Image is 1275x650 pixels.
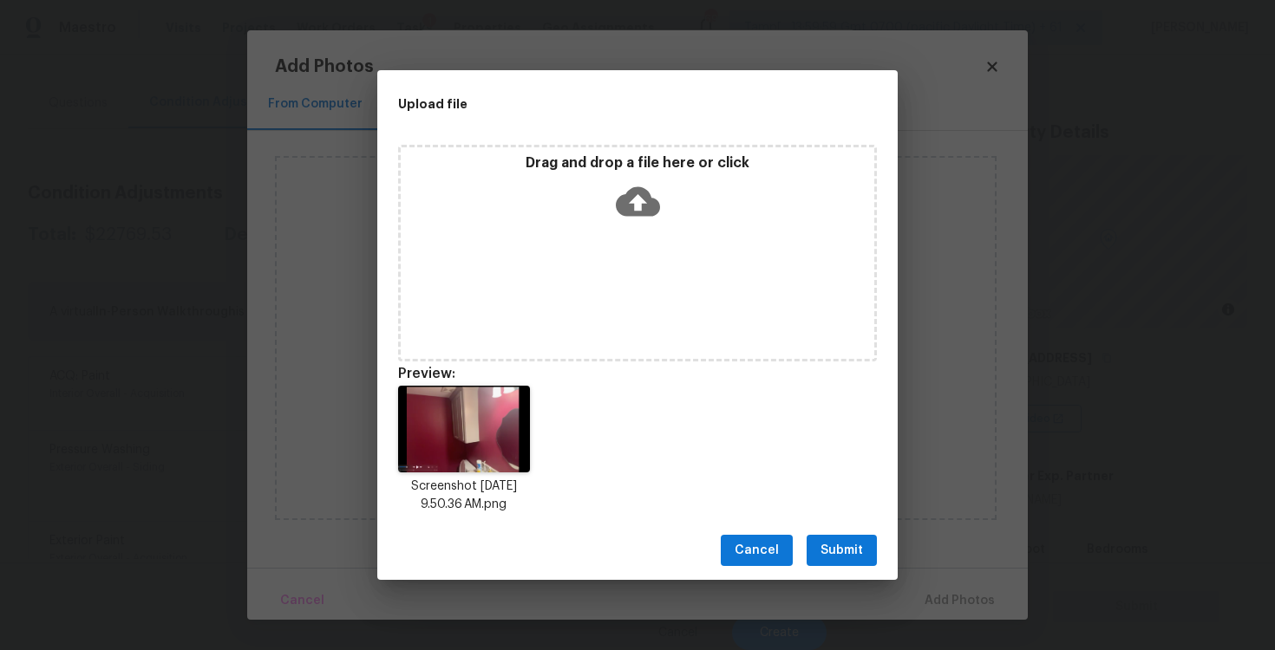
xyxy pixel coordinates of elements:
[721,535,793,567] button: Cancel
[398,94,799,114] h2: Upload file
[735,540,779,562] span: Cancel
[807,535,877,567] button: Submit
[398,478,530,514] p: Screenshot [DATE] 9.50.36 AM.png
[821,540,863,562] span: Submit
[401,154,874,172] p: Drag and drop a file here or click
[398,386,530,472] img: w9KC+uvnqEafQAAAABJRU5ErkJggg==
